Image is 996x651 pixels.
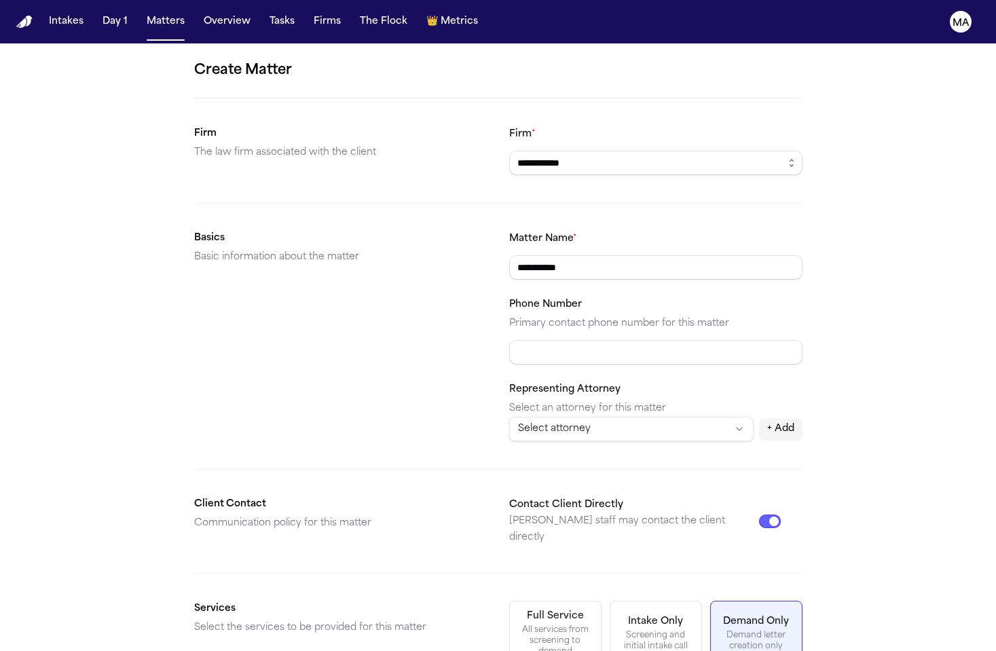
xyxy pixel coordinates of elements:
[194,496,487,513] h2: Client Contact
[509,129,536,139] label: Firm
[194,515,487,532] p: Communication policy for this matter
[194,601,487,617] h2: Services
[97,10,133,34] button: Day 1
[16,16,33,29] img: Finch Logo
[509,384,621,394] label: Representing Attorney
[194,249,487,265] p: Basic information about the matter
[194,230,487,246] h2: Basics
[141,10,190,34] button: Matters
[509,500,623,510] label: Contact Client Directly
[759,418,803,440] button: + Add
[628,615,683,629] div: Intake Only
[194,145,487,161] p: The law firm associated with the client
[509,316,803,332] p: Primary contact phone number for this matter
[194,60,803,81] h1: Create Matter
[194,126,487,142] h2: Firm
[264,10,300,34] button: Tasks
[194,620,487,636] p: Select the services to be provided for this matter
[723,615,789,629] div: Demand Only
[509,513,759,546] p: [PERSON_NAME] staff may contact the client directly
[509,299,582,310] label: Phone Number
[509,401,803,417] p: Select an attorney for this matter
[354,10,413,34] button: The Flock
[43,10,89,34] button: Intakes
[16,16,33,29] a: Home
[527,610,584,623] div: Full Service
[509,417,754,441] button: Select attorney
[421,10,483,34] button: crownMetrics
[509,151,803,175] input: Select a firm
[198,10,256,34] button: Overview
[308,10,346,34] button: Firms
[509,234,577,244] label: Matter Name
